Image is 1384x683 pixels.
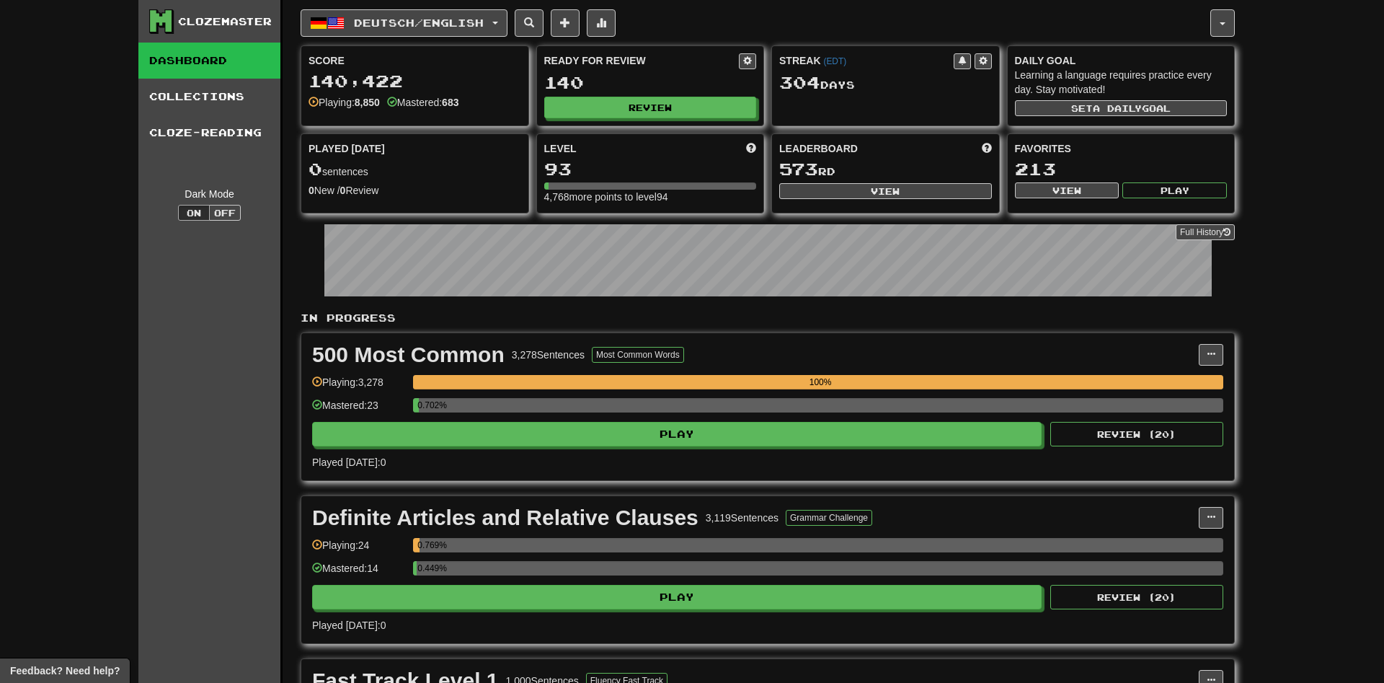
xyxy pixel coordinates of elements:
[417,398,419,413] div: 0.702%
[1050,585,1223,609] button: Review (20)
[779,183,992,199] button: View
[309,160,521,179] div: sentences
[544,141,577,156] span: Level
[309,53,521,68] div: Score
[355,97,380,108] strong: 8,850
[1015,68,1228,97] div: Learning a language requires practice every day. Stay motivated!
[442,97,458,108] strong: 683
[1015,160,1228,178] div: 213
[312,457,386,468] span: Played [DATE]: 0
[544,160,757,178] div: 93
[779,160,992,179] div: rd
[417,538,419,552] div: 0.769%
[387,95,459,110] div: Mastered:
[515,9,544,37] button: Search sentences
[779,159,818,179] span: 573
[312,398,406,422] div: Mastered: 23
[312,538,406,562] div: Playing: 24
[551,9,580,37] button: Add sentence to collection
[592,347,684,363] button: Most Common Words
[138,43,280,79] a: Dashboard
[309,72,521,90] div: 140,422
[779,74,992,92] div: Day s
[312,620,386,631] span: Played [DATE]: 0
[178,14,272,29] div: Clozemaster
[544,53,740,68] div: Ready for Review
[982,141,992,156] span: This week in points, UTC
[309,185,314,196] strong: 0
[309,159,322,179] span: 0
[178,205,210,221] button: On
[312,561,406,585] div: Mastered: 14
[512,348,585,362] div: 3,278 Sentences
[301,9,507,37] button: Deutsch/English
[706,511,778,525] div: 3,119 Sentences
[779,53,954,68] div: Streak
[1015,53,1228,68] div: Daily Goal
[301,311,1235,325] p: In Progress
[823,56,846,66] a: (EDT)
[786,510,872,526] button: Grammar Challenge
[1015,182,1119,198] button: View
[1050,422,1223,446] button: Review (20)
[544,97,757,118] button: Review
[312,375,406,399] div: Playing: 3,278
[779,72,820,92] span: 304
[312,507,698,529] div: Definite Articles and Relative Clauses
[544,190,757,204] div: 4,768 more points to level 94
[1015,141,1228,156] div: Favorites
[10,664,120,678] span: Open feedback widget
[309,95,380,110] div: Playing:
[149,187,270,201] div: Dark Mode
[1015,100,1228,116] button: Seta dailygoal
[1122,182,1227,198] button: Play
[1176,224,1235,240] a: Full History
[544,74,757,92] div: 140
[779,141,858,156] span: Leaderboard
[587,9,616,37] button: More stats
[138,79,280,115] a: Collections
[354,17,484,29] span: Deutsch / English
[209,205,241,221] button: Off
[417,375,1223,389] div: 100%
[312,344,505,366] div: 500 Most Common
[312,585,1042,609] button: Play
[309,183,521,198] div: New / Review
[138,115,280,151] a: Cloze-Reading
[312,422,1042,446] button: Play
[746,141,756,156] span: Score more points to level up
[309,141,385,156] span: Played [DATE]
[1093,103,1142,113] span: a daily
[340,185,346,196] strong: 0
